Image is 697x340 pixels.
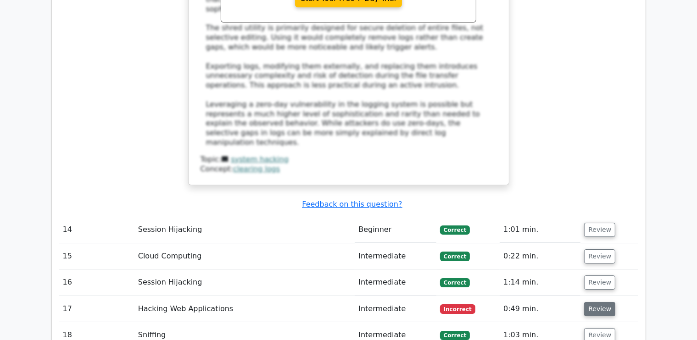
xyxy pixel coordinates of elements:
[59,217,134,243] td: 14
[134,296,355,322] td: Hacking Web Applications
[500,217,580,243] td: 1:01 min.
[355,217,436,243] td: Beginner
[500,269,580,296] td: 1:14 min.
[134,243,355,269] td: Cloud Computing
[59,269,134,296] td: 16
[231,155,289,164] a: system hacking
[302,200,402,208] a: Feedback on this question?
[500,296,580,322] td: 0:49 min.
[134,217,355,243] td: Session Hijacking
[201,165,497,174] div: Concept:
[584,223,615,237] button: Review
[355,269,436,296] td: Intermediate
[584,249,615,263] button: Review
[500,243,580,269] td: 0:22 min.
[59,296,134,322] td: 17
[584,302,615,316] button: Review
[440,252,470,261] span: Correct
[440,225,470,235] span: Correct
[233,165,280,173] a: clearing logs
[134,269,355,296] td: Session Hijacking
[355,296,436,322] td: Intermediate
[201,155,497,165] div: Topic:
[440,304,475,313] span: Incorrect
[440,331,470,340] span: Correct
[584,275,615,290] button: Review
[355,243,436,269] td: Intermediate
[59,243,134,269] td: 15
[440,278,470,287] span: Correct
